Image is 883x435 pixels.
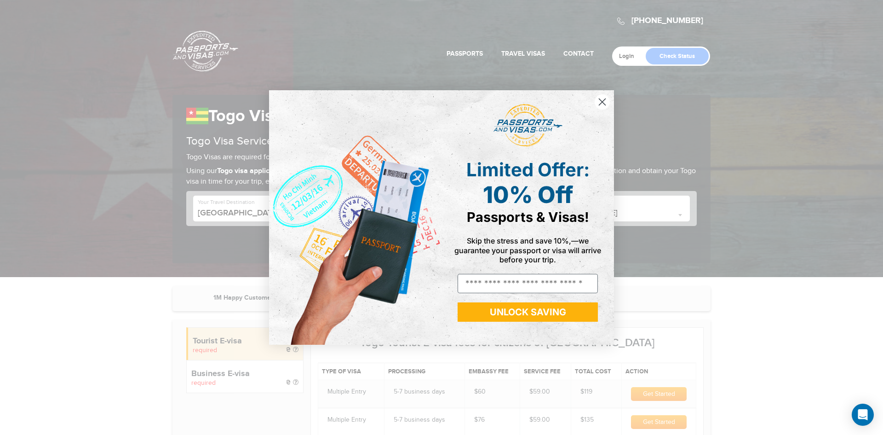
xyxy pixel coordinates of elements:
button: UNLOCK SAVING [458,302,598,322]
img: de9cda0d-0715-46ca-9a25-073762a91ba7.png [269,90,441,345]
button: Close dialog [594,94,610,110]
span: Limited Offer: [466,158,590,181]
span: Passports & Visas! [467,209,589,225]
img: passports and visas [493,104,562,147]
span: 10% Off [483,181,573,209]
span: Skip the stress and save 10%,—we guarantee your passport or visa will arrive before your trip. [454,236,601,264]
div: Open Intercom Messenger [852,404,874,426]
